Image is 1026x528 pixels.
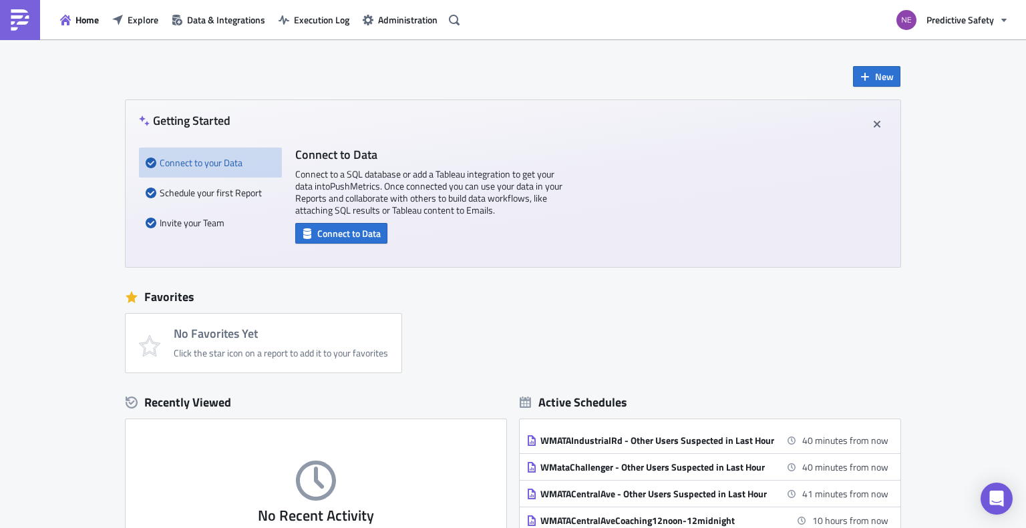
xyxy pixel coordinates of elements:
button: Predictive Safety [888,5,1016,35]
a: WMATACentralAve - Other Users Suspected in Last Hour41 minutes from now [526,481,888,507]
span: Explore [128,13,158,27]
h4: Getting Started [139,113,230,127]
div: Invite your Team [146,208,275,238]
time: 2025-10-06 14:01 [802,487,888,501]
a: WMataChallenger - Other Users Suspected in Last Hour40 minutes from now [526,454,888,480]
a: Connect to Data [295,225,387,239]
div: WMATACentralAve - Other Users Suspected in Last Hour [540,488,774,500]
h4: No Favorites Yet [174,327,388,340]
h3: No Recent Activity [126,507,506,524]
div: Click the star icon on a report to add it to your favorites [174,347,388,359]
button: Connect to Data [295,223,387,244]
span: Home [75,13,99,27]
span: Data & Integrations [187,13,265,27]
button: New [853,66,900,87]
p: Connect to a SQL database or add a Tableau integration to get your data into PushMetrics . Once c... [295,168,562,216]
div: Open Intercom Messenger [981,483,1013,515]
a: WMATAIndustrialRd - Other Users Suspected in Last Hour40 minutes from now [526,427,888,453]
span: Administration [378,13,438,27]
time: 2025-10-06 14:00 [802,460,888,474]
span: New [875,69,894,83]
button: Home [53,9,106,30]
div: Schedule your first Report [146,178,275,208]
img: PushMetrics [9,9,31,31]
div: WMATACentralAveCoaching12noon-12midnight [540,515,774,527]
h4: Connect to Data [295,148,562,162]
div: Active Schedules [520,394,627,410]
div: Favorites [126,287,900,307]
button: Execution Log [272,9,356,30]
button: Administration [356,9,444,30]
div: Recently Viewed [126,392,506,413]
div: WMataChallenger - Other Users Suspected in Last Hour [540,461,774,473]
time: 2025-10-06 23:15 [812,513,888,527]
span: Connect to Data [317,226,381,240]
time: 2025-10-06 14:00 [802,433,888,447]
div: WMATAIndustrialRd - Other Users Suspected in Last Hour [540,435,774,447]
button: Data & Integrations [165,9,272,30]
div: Connect to your Data [146,148,275,178]
span: Execution Log [294,13,349,27]
img: Avatar [895,9,918,31]
button: Explore [106,9,165,30]
span: Predictive Safety [926,13,994,27]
